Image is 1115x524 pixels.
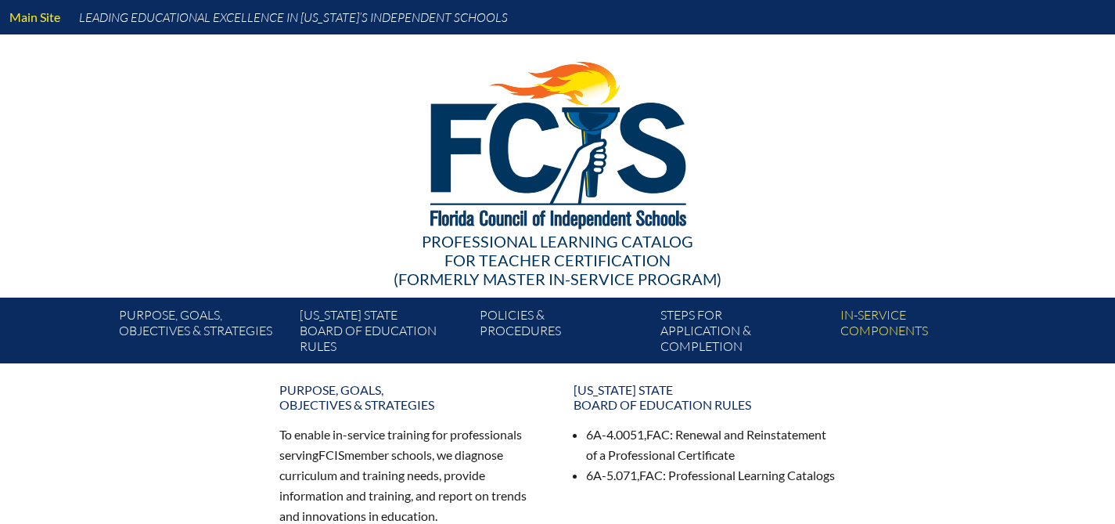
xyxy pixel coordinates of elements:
div: Professional Learning Catalog (formerly Master In-service Program) [107,232,1009,288]
a: [US_STATE] StateBoard of Education rules [564,376,846,418]
span: FAC [639,468,663,482]
span: FCIS [318,447,344,462]
li: 6A-4.0051, : Renewal and Reinstatement of a Professional Certificate [586,425,836,465]
img: FCISlogo221.eps [396,34,719,248]
a: In-servicecomponents [834,304,1014,363]
a: [US_STATE] StateBoard of Education rules [293,304,473,363]
span: FAC [646,427,670,442]
span: for Teacher Certification [444,251,671,269]
a: Main Site [3,6,67,27]
a: Policies &Procedures [473,304,653,363]
a: Steps forapplication & completion [654,304,834,363]
li: 6A-5.071, : Professional Learning Catalogs [586,465,836,486]
a: Purpose, goals,objectives & strategies [113,304,293,363]
a: Purpose, goals,objectives & strategies [270,376,552,418]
